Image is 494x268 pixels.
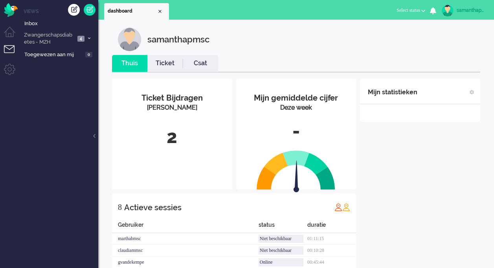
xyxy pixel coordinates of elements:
a: Ticket [147,59,183,68]
div: 01:11:15 [307,233,356,245]
div: Actieve sessies [124,200,182,215]
div: Mijn statistieken [368,84,417,100]
span: 4 [77,36,84,42]
a: Omnidesk [4,5,18,11]
img: avatar [442,5,454,17]
div: 2 [118,124,226,150]
img: profile_orange.svg [342,203,350,211]
li: Thuis [112,55,147,72]
div: - [242,118,351,144]
div: [PERSON_NAME] [118,103,226,112]
li: Tickets menu [4,45,22,63]
span: Toegewezen aan mij [24,51,83,59]
li: Admin menu [4,64,22,81]
a: Csat [183,59,218,68]
div: Deze week [242,103,351,112]
span: 0 [85,52,92,58]
li: Dashboard [104,3,169,20]
div: samanthapmsc [457,6,486,14]
div: Mijn gemiddelde cijfer [242,92,351,104]
div: Niet beschikbaar [259,235,303,243]
span: dashboard [108,8,157,15]
li: Views [24,8,98,15]
li: Csat [183,55,218,72]
div: Online [259,258,303,266]
img: semi_circle.svg [257,150,335,190]
div: 8 [118,199,122,215]
img: flow_omnibird.svg [4,3,18,17]
div: Ticket Bijdragen [118,92,226,104]
img: profile_red.svg [334,203,342,211]
div: Close tab [157,8,163,15]
button: Select status [392,5,430,16]
div: status [259,221,307,233]
img: arrow.svg [280,160,314,194]
div: duratie [307,221,356,233]
a: samanthapmsc [440,5,486,17]
div: claudiammsc [112,245,259,257]
div: Creëer ticket [68,4,80,16]
a: Toegewezen aan mij 0 [23,50,98,59]
div: Gebruiker [112,221,259,233]
div: samanthapmsc [147,28,209,51]
div: 00:10:28 [307,245,356,257]
div: marthabmsc [112,233,259,245]
img: customer.svg [118,28,141,51]
li: Dashboard menu [4,27,22,44]
a: Quick Ticket [84,4,95,16]
li: Ticket [147,55,183,72]
a: Inbox [23,19,98,28]
span: Inbox [24,20,98,28]
a: Thuis [112,59,147,68]
li: Select status [392,2,430,20]
div: Niet beschikbaar [259,246,303,255]
span: Select status [397,7,420,13]
span: Zwangerschapsdiabetes - MZH [23,31,75,46]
